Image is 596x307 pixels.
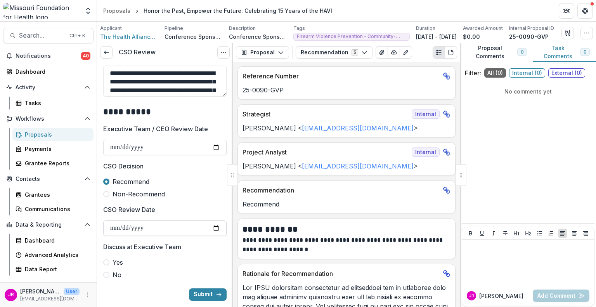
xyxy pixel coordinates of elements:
button: Add Comment [533,290,589,302]
button: Proposal Comments [460,43,533,62]
a: Communications [12,203,94,215]
img: Missouri Foundation for Health logo [3,3,80,19]
a: The Health Alliance for Violence Intervention [100,33,158,41]
button: Plaintext view [433,46,445,59]
button: Open Workflows [3,113,94,125]
button: Open Activity [3,81,94,94]
div: Ctrl + K [68,31,87,40]
button: Proposal [236,46,289,59]
p: Executive Team / CEO Review Date [103,124,208,134]
p: [PERSON_NAME] [20,287,61,295]
button: Align Center [570,229,579,238]
p: Filter: [465,68,481,78]
button: Underline [477,229,487,238]
a: [EMAIL_ADDRESS][DOMAIN_NAME] [302,162,414,170]
p: [EMAIL_ADDRESS][DOMAIN_NAME] [20,295,80,302]
p: Conference Sponsorship [165,33,223,41]
span: Firearm Violence Prevention - Community-informed Data Generation and Application - Data Generatio... [297,34,406,39]
button: Edit as form [400,46,412,59]
button: Open Data & Reporting [3,219,94,231]
div: Advanced Analytics [25,251,87,259]
a: Tasks [12,97,94,109]
button: Strike [501,229,510,238]
p: Discuss at Executive Team [103,242,181,251]
a: Advanced Analytics [12,248,94,261]
div: Honor the Past, Empower the Future: Celebrating 15 Years of the HAVI [144,7,332,15]
div: Julie Russell [469,294,474,298]
p: 25-0090-GVP [243,85,450,95]
p: CSO Review Date [103,205,155,214]
p: Pipeline [165,25,183,32]
button: Search... [3,28,94,43]
button: Open Contacts [3,173,94,185]
p: [DATE] - [DATE] [416,33,457,41]
h3: CSO Review [119,49,156,56]
div: Dashboard [16,68,87,76]
p: [PERSON_NAME] [479,292,523,300]
div: Communications [25,205,87,213]
span: No [113,270,121,279]
span: All ( 0 ) [484,68,506,78]
p: Description [229,25,256,32]
div: Payments [25,145,87,153]
a: [EMAIL_ADDRESS][DOMAIN_NAME] [302,124,414,132]
p: Recommendation [243,186,440,195]
p: Conference Sponsorship - Honor the Past, Empower the Future: Celebrating 15 Years of the HAVI [229,33,287,41]
p: Internal Proposal ID [509,25,554,32]
div: Grantees [25,191,87,199]
button: More [83,290,92,300]
a: Dashboard [12,234,94,247]
a: Grantees [12,188,94,201]
a: Grantee Reports [12,157,94,170]
div: Proposals [103,7,130,15]
p: Tags [293,25,305,32]
span: Search... [19,32,65,39]
span: 40 [81,52,90,60]
div: Data Report [25,265,87,273]
button: Heading 1 [512,229,521,238]
span: Contacts [16,176,81,182]
button: Italicize [489,229,498,238]
button: Partners [559,3,574,19]
span: Data & Reporting [16,222,81,228]
button: Align Right [581,229,590,238]
div: Julie Russell [8,292,14,297]
span: Activity [16,84,81,91]
div: Dashboard [25,236,87,245]
div: Proposals [25,130,87,139]
span: Internal ( 0 ) [509,68,545,78]
button: Get Help [577,3,593,19]
a: Data Report [12,263,94,276]
p: 25-0090-GVP [509,33,549,41]
p: User [64,288,80,295]
p: Strategist [243,109,409,119]
div: Tasks [25,99,87,107]
p: Duration [416,25,435,32]
p: Reference Number [243,71,440,81]
span: Workflows [16,116,81,122]
button: PDF view [445,46,457,59]
div: Grantee Reports [25,159,87,167]
button: Recommendation5 [296,46,372,59]
p: [PERSON_NAME] < > [243,123,450,133]
span: Internal [412,147,440,157]
button: Bold [466,229,475,238]
a: Dashboard [3,65,94,78]
a: Payments [12,142,94,155]
span: Non-Recommend [113,189,165,199]
p: Awarded Amount [463,25,503,32]
button: Open entity switcher [83,3,94,19]
button: Task Comments [533,43,596,62]
button: Bullet List [535,229,544,238]
p: $0.00 [463,33,480,41]
button: Options [217,46,230,59]
p: Rationale for Recommendation [243,269,440,278]
span: Yes [113,258,123,267]
span: Recommend [113,177,149,186]
p: No comments yet [465,87,591,95]
button: Notifications40 [3,50,94,62]
span: Internal [412,109,440,119]
a: Proposals [12,128,94,141]
a: Proposals [100,5,133,16]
